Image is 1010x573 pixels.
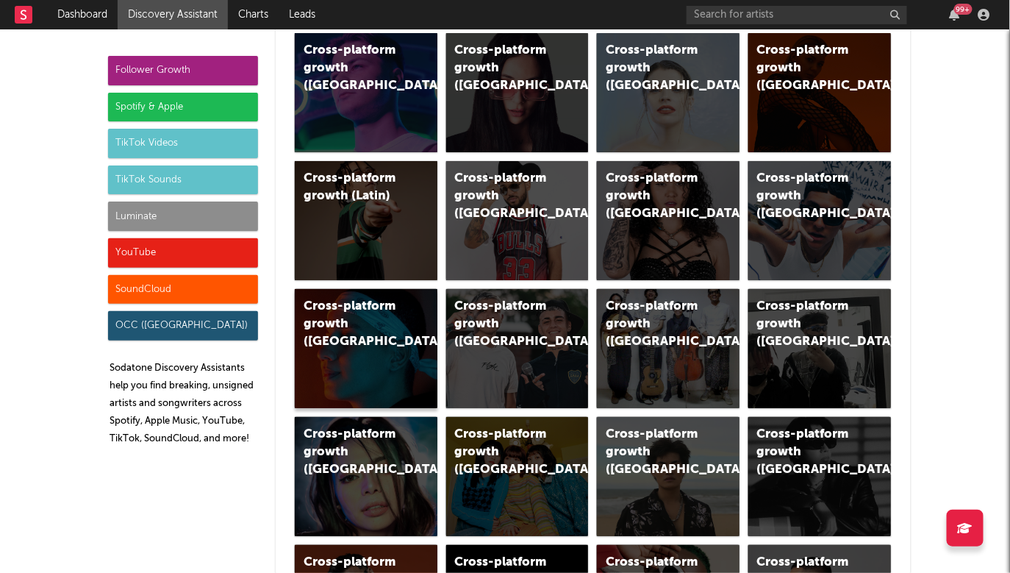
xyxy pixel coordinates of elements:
[446,289,589,408] a: Cross-platform growth ([GEOGRAPHIC_DATA])
[606,42,706,95] div: Cross-platform growth ([GEOGRAPHIC_DATA])
[108,311,258,341] div: OCC ([GEOGRAPHIC_DATA])
[455,42,555,95] div: Cross-platform growth ([GEOGRAPHIC_DATA])
[108,275,258,305] div: SoundCloud
[446,161,589,280] a: Cross-platform growth ([GEOGRAPHIC_DATA])
[108,238,258,268] div: YouTube
[455,170,555,223] div: Cross-platform growth ([GEOGRAPHIC_DATA])
[304,298,404,351] div: Cross-platform growth ([GEOGRAPHIC_DATA])
[295,33,437,152] a: Cross-platform growth ([GEOGRAPHIC_DATA])
[950,9,960,21] button: 99+
[606,298,706,351] div: Cross-platform growth ([GEOGRAPHIC_DATA])
[606,426,706,479] div: Cross-platform growth ([GEOGRAPHIC_DATA])
[597,33,739,152] a: Cross-platform growth ([GEOGRAPHIC_DATA])
[455,298,555,351] div: Cross-platform growth ([GEOGRAPHIC_DATA])
[757,426,857,479] div: Cross-platform growth ([GEOGRAPHIC_DATA])
[295,289,437,408] a: Cross-platform growth ([GEOGRAPHIC_DATA])
[108,93,258,122] div: Spotify & Apple
[757,298,857,351] div: Cross-platform growth ([GEOGRAPHIC_DATA])
[304,42,404,95] div: Cross-platform growth ([GEOGRAPHIC_DATA])
[748,417,891,536] a: Cross-platform growth ([GEOGRAPHIC_DATA])
[748,289,891,408] a: Cross-platform growth ([GEOGRAPHIC_DATA])
[748,33,891,152] a: Cross-platform growth ([GEOGRAPHIC_DATA])
[687,6,907,24] input: Search for artists
[597,289,739,408] a: Cross-platform growth ([GEOGRAPHIC_DATA])
[295,161,437,280] a: Cross-platform growth (Latin)
[606,170,706,223] div: Cross-platform growth ([GEOGRAPHIC_DATA])
[108,202,258,231] div: Luminate
[757,170,857,223] div: Cross-platform growth ([GEOGRAPHIC_DATA])
[295,417,437,536] a: Cross-platform growth ([GEOGRAPHIC_DATA])
[597,161,739,280] a: Cross-platform growth ([GEOGRAPHIC_DATA])
[455,426,555,479] div: Cross-platform growth ([GEOGRAPHIC_DATA])
[108,166,258,195] div: TikTok Sounds
[108,129,258,158] div: TikTok Videos
[757,42,857,95] div: Cross-platform growth ([GEOGRAPHIC_DATA])
[748,161,891,280] a: Cross-platform growth ([GEOGRAPHIC_DATA])
[304,170,404,205] div: Cross-platform growth (Latin)
[108,56,258,85] div: Follower Growth
[304,426,404,479] div: Cross-platform growth ([GEOGRAPHIC_DATA])
[110,360,258,448] p: Sodatone Discovery Assistants help you find breaking, unsigned artists and songwriters across Spo...
[446,417,589,536] a: Cross-platform growth ([GEOGRAPHIC_DATA])
[446,33,589,152] a: Cross-platform growth ([GEOGRAPHIC_DATA])
[597,417,739,536] a: Cross-platform growth ([GEOGRAPHIC_DATA])
[954,4,973,15] div: 99 +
